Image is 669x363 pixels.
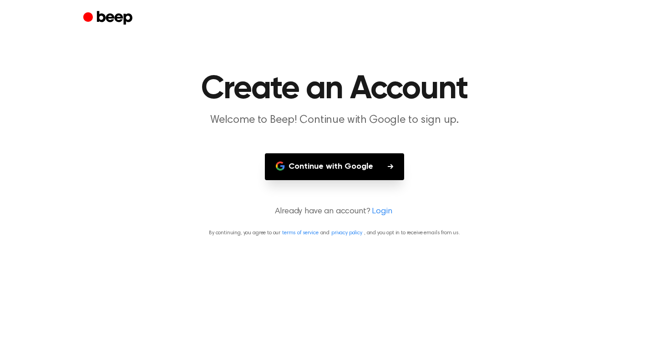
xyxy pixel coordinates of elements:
[160,113,509,128] p: Welcome to Beep! Continue with Google to sign up.
[331,230,362,236] a: privacy policy
[372,206,392,218] a: Login
[101,73,568,106] h1: Create an Account
[11,206,658,218] p: Already have an account?
[83,10,135,27] a: Beep
[265,153,404,180] button: Continue with Google
[282,230,318,236] a: terms of service
[11,229,658,237] p: By continuing, you agree to our and , and you opt in to receive emails from us.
